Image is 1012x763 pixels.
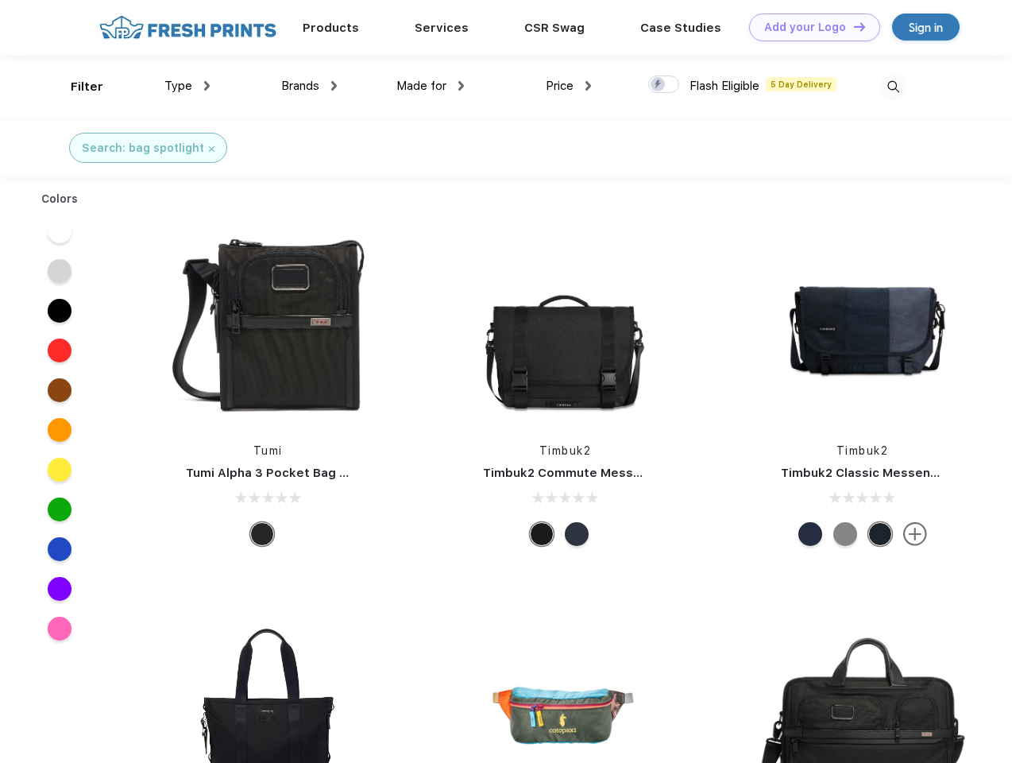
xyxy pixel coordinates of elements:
[71,78,103,96] div: Filter
[396,79,446,93] span: Made for
[757,215,968,427] img: func=resize&h=266
[539,444,592,457] a: Timbuk2
[281,79,319,93] span: Brands
[250,522,274,546] div: Black
[892,14,960,41] a: Sign in
[689,79,759,93] span: Flash Eligible
[95,14,281,41] img: fo%20logo%202.webp
[82,140,204,157] div: Search: bag spotlight
[162,215,373,427] img: func=resize&h=266
[303,21,359,35] a: Products
[483,466,696,480] a: Timbuk2 Commute Messenger Bag
[253,444,283,457] a: Tumi
[764,21,846,34] div: Add your Logo
[854,22,865,31] img: DT
[880,74,906,100] img: desktop_search.svg
[833,522,857,546] div: Eco Gunmetal
[546,79,574,93] span: Price
[186,466,372,480] a: Tumi Alpha 3 Pocket Bag Small
[530,522,554,546] div: Eco Black
[209,146,214,152] img: filter_cancel.svg
[903,522,927,546] img: more.svg
[798,522,822,546] div: Eco Nautical
[458,81,464,91] img: dropdown.png
[836,444,889,457] a: Timbuk2
[868,522,892,546] div: Eco Monsoon
[781,466,978,480] a: Timbuk2 Classic Messenger Bag
[204,81,210,91] img: dropdown.png
[164,79,192,93] span: Type
[29,191,91,207] div: Colors
[909,18,943,37] div: Sign in
[766,77,836,91] span: 5 Day Delivery
[331,81,337,91] img: dropdown.png
[459,215,670,427] img: func=resize&h=266
[585,81,591,91] img: dropdown.png
[565,522,589,546] div: Eco Nautical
